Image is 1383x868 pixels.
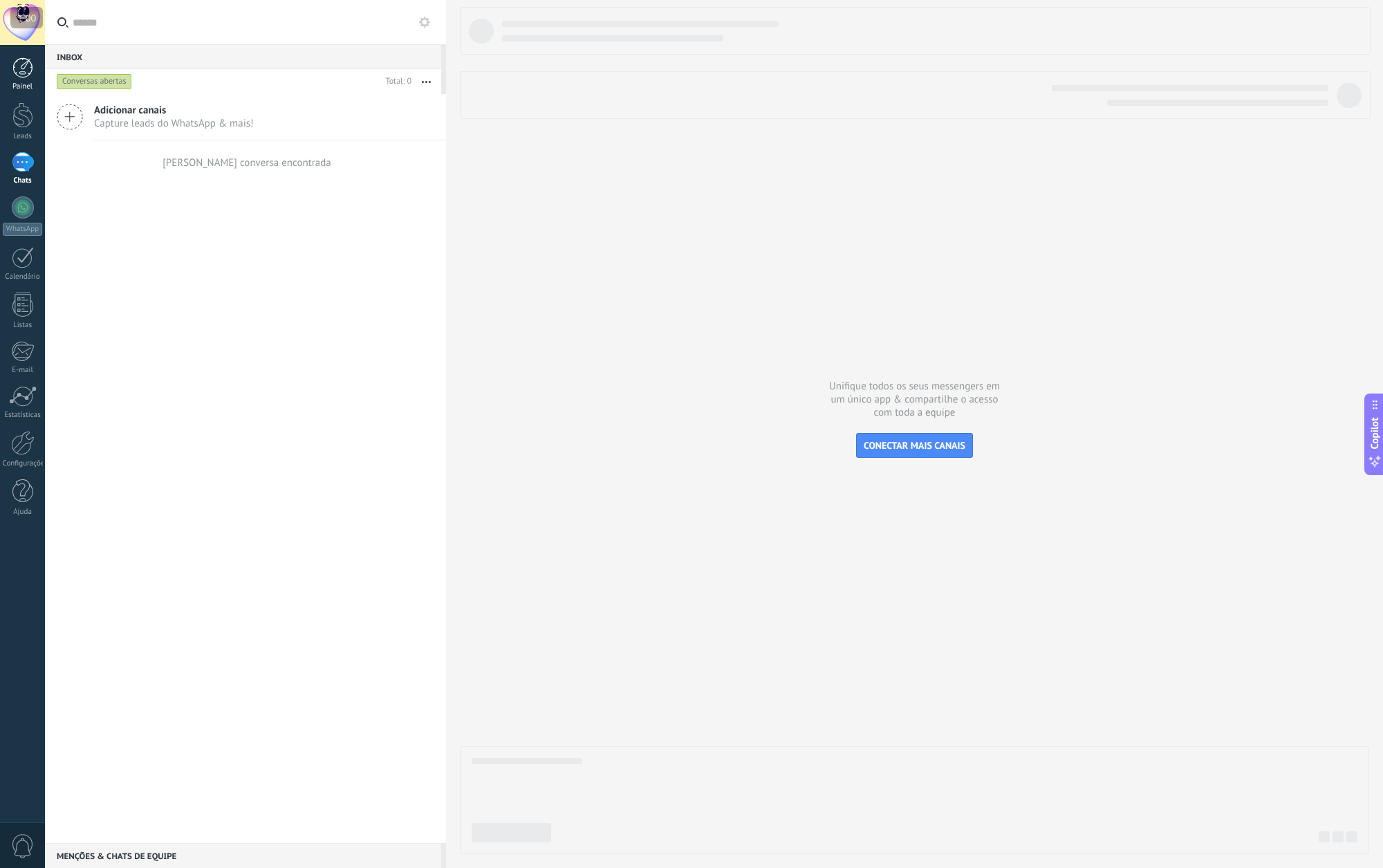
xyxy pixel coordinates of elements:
[57,73,132,90] div: Conversas abertas
[94,104,254,117] span: Adicionar canais
[45,843,441,868] div: Menções & Chats de equipe
[3,176,43,185] div: Chats
[411,69,441,94] button: Mais
[3,321,43,330] div: Listas
[45,44,441,69] div: Inbox
[1368,417,1382,449] span: Copilot
[3,508,43,517] div: Ajuda
[856,433,973,458] button: CONECTAR MAIS CANAIS
[864,439,965,452] span: CONECTAR MAIS CANAIS
[3,82,43,91] div: Painel
[3,411,43,420] div: Estatísticas
[94,117,254,130] span: Capture leads do WhatsApp & mais!
[3,459,43,468] div: Configurações
[3,273,43,281] div: Calendário
[163,156,331,169] div: [PERSON_NAME] conversa encontrada
[3,132,43,141] div: Leads
[3,366,43,375] div: E-mail
[380,75,411,89] div: Total: 0
[3,223,42,236] div: WhatsApp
